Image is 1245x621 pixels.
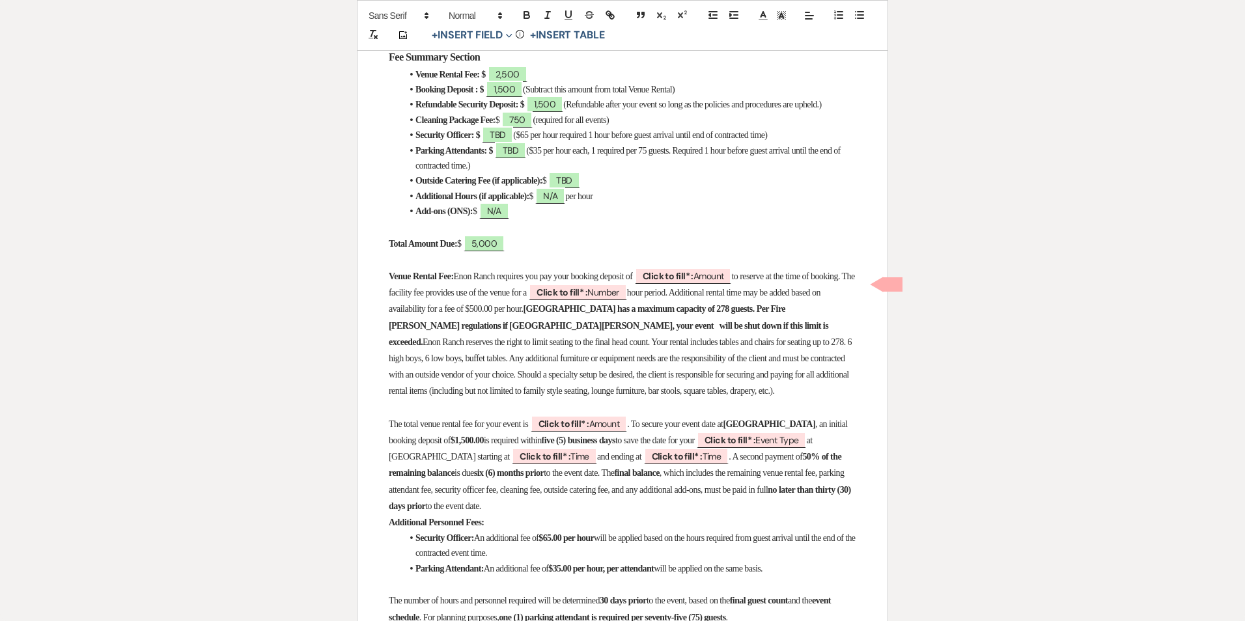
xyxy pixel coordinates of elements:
[479,202,509,219] span: N/A
[495,142,526,158] span: TBD
[415,115,496,125] strong: Cleaning Package Fee:
[415,533,857,558] span: will be applied based on the hours required from guest arrival until the end of the contracted ev...
[523,85,675,94] span: (Subtract this amount from total Venue Rental)
[533,115,609,125] span: (required for all events)
[544,468,614,478] span: to the event date. The
[474,533,539,543] span: An additional fee of
[512,448,597,464] span: Time
[772,8,790,23] span: Text Background Color
[729,452,802,462] span: . A second payment of
[415,206,473,216] strong: Add-ons (ONS):
[537,286,587,298] b: Click to fill* :
[389,271,454,281] strong: Venue Rental Fee:
[697,432,806,448] span: Event Type
[415,176,542,186] strong: Outside Catering Fee (if applicable):
[654,564,762,573] span: will be applied on the same basis.
[644,448,729,464] span: Time
[548,172,580,188] span: TBD
[548,564,654,573] strong: $35.00 per hour, per attendant
[473,206,477,216] span: $
[723,419,815,429] strong: [GEOGRAPHIC_DATA]
[457,239,461,249] span: $
[415,100,518,109] strong: Refundable Security Deposit:
[389,419,850,445] span: , an initial booking deposit of
[425,501,481,511] span: to the event date.
[800,8,818,23] span: Alignment
[529,191,533,201] span: $
[542,176,546,186] span: $
[432,30,438,40] span: +
[389,51,480,63] strong: Fee Summary Section
[415,191,529,201] strong: Additional Hours (if applicable):
[389,337,854,396] span: Enon Ranch reserves the right to limit seating to the final head count. Your rental includes tabl...
[501,111,533,128] span: 750
[389,485,853,511] strong: no later than thirty (30) days prior
[535,187,565,204] span: N/A
[788,596,812,605] span: and the
[754,8,772,23] span: Text Color
[520,100,524,109] strong: $
[730,596,788,605] strong: final guest count
[415,146,842,171] span: ($35 per hour each, 1 required per 75 guests. Required 1 hour before guest arrival until the end ...
[415,146,493,156] strong: Parking Attendants: $
[482,126,513,143] span: TBD
[597,452,641,462] span: and ending at
[427,27,517,43] button: Insert Field
[627,419,723,429] span: . To secure your event date at
[652,450,703,462] b: Click to fill* :
[539,418,589,430] b: Click to fill* :
[454,271,633,281] span: Enon Ranch requires you pay your booking deposit of
[615,435,695,445] span: to save the date for your
[643,270,693,282] b: Click to fill* :
[474,468,544,478] strong: six (6) months prior
[530,30,536,40] span: +
[415,70,479,79] strong: Venue Rental Fee:
[635,268,732,284] span: Amount
[464,235,505,251] span: 5,000
[389,596,600,605] span: The number of hours and personnel required will be determined
[451,435,484,445] strong: $1,500.00
[615,468,660,478] strong: final balance
[563,100,821,109] span: (Refundable after your event so long as the policies and procedures are upheld.)
[415,85,484,94] strong: Booking Deposit : $
[705,434,755,446] b: Click to fill* :
[389,419,528,429] span: The total venue rental fee for your event is
[415,533,474,543] strong: Security Officer:
[389,304,830,346] strong: [GEOGRAPHIC_DATA] has a maximum capacity of 278 guests. Per Fire [PERSON_NAME] regulations if [GE...
[539,533,594,543] strong: $65.00 per hour
[455,468,474,478] span: is due
[565,191,593,201] span: per hour
[520,450,570,462] b: Click to fill* :
[484,564,549,573] span: An additional fee of
[443,8,507,23] span: Header Formats
[647,596,730,605] span: to the event, based on the
[415,130,480,140] strong: Security Officer: $
[389,468,846,494] span: , which includes the remaining venue rental fee, parking attendant fee, security officer fee, cle...
[600,596,647,605] strong: 30 days prior
[389,517,484,527] strong: Additional Personnel Fees:
[513,130,767,140] span: ($65 per hour required 1 hour before guest arrival until end of contracted time)
[525,27,609,43] button: +Insert Table
[415,564,484,573] strong: Parking Attendant:
[529,284,627,300] span: Number
[481,70,485,79] strong: $
[484,435,542,445] span: is required within
[526,96,563,112] span: 1,500
[542,435,615,445] strong: five (5) business days
[389,239,457,249] strong: Total Amount Due:
[496,115,499,125] span: $
[486,81,523,97] span: 1,500
[488,66,527,82] span: 2,500
[531,415,628,432] span: Amount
